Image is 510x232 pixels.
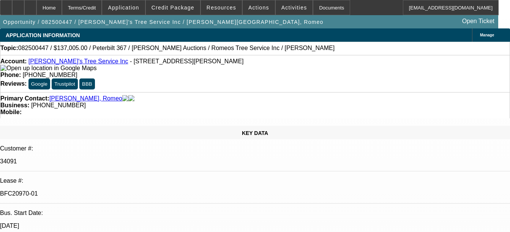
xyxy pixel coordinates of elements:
button: Google [28,78,50,89]
span: KEY DATA [242,130,268,136]
strong: Topic: [0,45,18,52]
strong: Account: [0,58,27,64]
button: Application [102,0,145,15]
strong: Reviews: [0,80,27,87]
span: Credit Package [152,5,194,11]
span: Resources [207,5,236,11]
span: Activities [281,5,307,11]
img: linkedin-icon.png [128,95,134,102]
button: Resources [201,0,242,15]
span: Application [108,5,139,11]
strong: Phone: [0,72,21,78]
img: facebook-icon.png [122,95,128,102]
span: [PHONE_NUMBER] [23,72,77,78]
button: Activities [276,0,313,15]
span: [PHONE_NUMBER] [31,102,86,108]
button: Trustpilot [52,78,77,89]
span: Manage [480,33,494,37]
a: [PERSON_NAME]'s Tree Service Inc [28,58,128,64]
span: Actions [248,5,269,11]
strong: Primary Contact: [0,95,49,102]
a: View Google Maps [0,65,96,71]
strong: Mobile: [0,109,22,115]
button: BBB [79,78,95,89]
span: Opportunity / 082500447 / [PERSON_NAME]'s Tree Service Inc / [PERSON_NAME][GEOGRAPHIC_DATA], Romeo [3,19,324,25]
span: 082500447 / $137,005.00 / Peterbilt 367 / [PERSON_NAME] Auctions / Romeos Tree Service Inc / [PER... [18,45,335,52]
a: [PERSON_NAME], Romeo [49,95,122,102]
a: Open Ticket [459,15,497,28]
img: Open up location in Google Maps [0,65,96,72]
strong: Business: [0,102,29,108]
button: Actions [243,0,275,15]
button: Credit Package [146,0,200,15]
span: APPLICATION INFORMATION [6,32,80,38]
span: - [STREET_ADDRESS][PERSON_NAME] [130,58,244,64]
